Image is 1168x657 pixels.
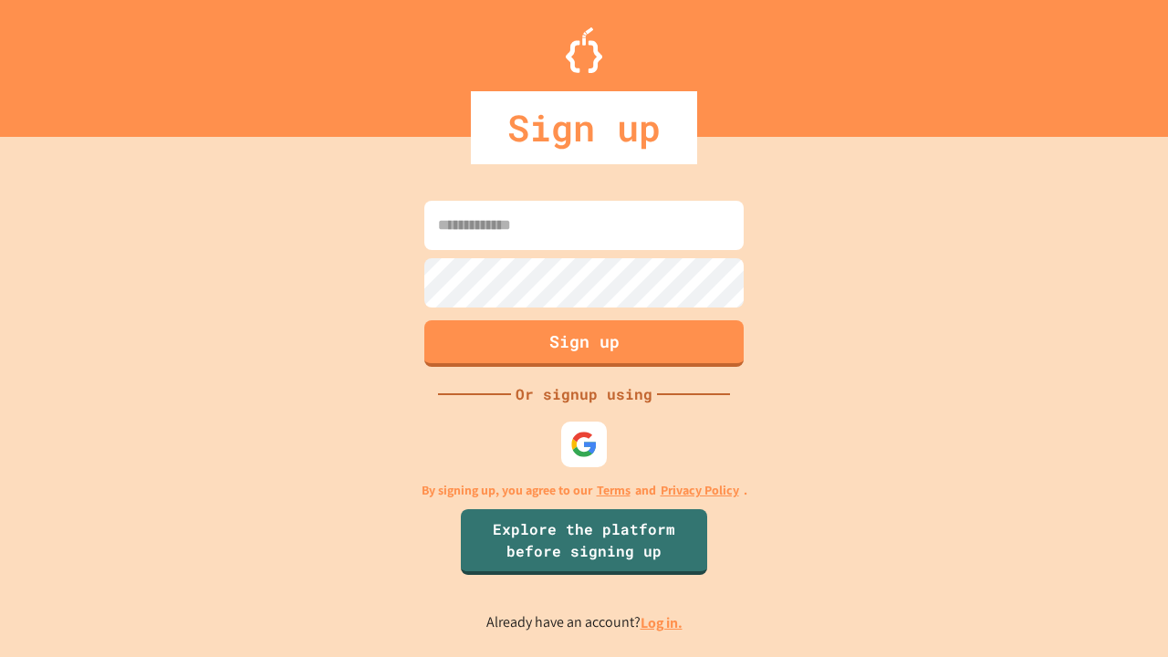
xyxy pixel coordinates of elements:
[486,611,683,634] p: Already have an account?
[661,481,739,500] a: Privacy Policy
[424,320,744,367] button: Sign up
[461,509,707,575] a: Explore the platform before signing up
[641,613,683,632] a: Log in.
[570,431,598,458] img: google-icon.svg
[471,91,697,164] div: Sign up
[511,383,657,405] div: Or signup using
[566,27,602,73] img: Logo.svg
[422,481,747,500] p: By signing up, you agree to our and .
[597,481,631,500] a: Terms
